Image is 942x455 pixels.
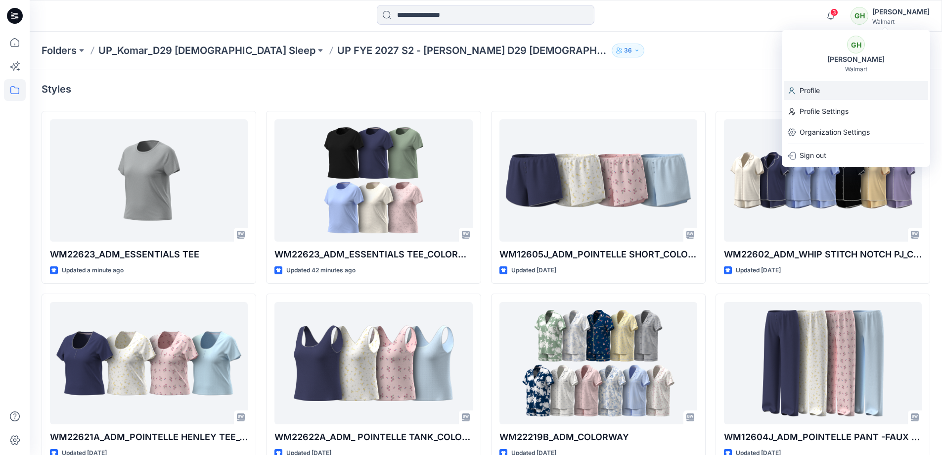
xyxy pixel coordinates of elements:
[724,248,922,261] p: WM22602_ADM_WHIP STITCH NOTCH PJ_COLORWAY
[499,248,697,261] p: WM12605J_ADM_POINTELLE SHORT_COLORWAY
[337,44,608,57] p: UP FYE 2027 S2 - [PERSON_NAME] D29 [DEMOGRAPHIC_DATA] Sleepwear
[800,81,820,100] p: Profile
[42,44,77,57] a: Folders
[612,44,644,57] button: 36
[830,8,838,16] span: 3
[274,119,472,242] a: WM22623_ADM_ESSENTIALS TEE_COLORWAY
[50,248,248,261] p: WM22623_ADM_ESSENTIALS TEE
[851,7,868,25] div: GH
[499,430,697,444] p: WM22219B_ADM_COLORWAY
[724,119,922,242] a: WM22602_ADM_WHIP STITCH NOTCH PJ_COLORWAY
[736,265,781,276] p: Updated [DATE]
[800,146,826,165] p: Sign out
[800,102,849,121] p: Profile Settings
[872,18,930,25] div: Walmart
[274,430,472,444] p: WM22622A_ADM_ POINTELLE TANK_COLORWAY
[499,119,697,242] a: WM12605J_ADM_POINTELLE SHORT_COLORWAY
[42,83,71,95] h4: Styles
[872,6,930,18] div: [PERSON_NAME]
[50,430,248,444] p: WM22621A_ADM_POINTELLE HENLEY TEE_COLORWAY
[98,44,315,57] a: UP_Komar_D29 [DEMOGRAPHIC_DATA] Sleep
[845,65,867,73] div: Walmart
[782,81,930,100] a: Profile
[274,248,472,261] p: WM22623_ADM_ESSENTIALS TEE_COLORWAY
[286,265,356,276] p: Updated 42 minutes ago
[724,430,922,444] p: WM12604J_ADM_POINTELLE PANT -FAUX FLY & BUTTONS + PICOT_COLORWAY
[50,119,248,242] a: WM22623_ADM_ESSENTIALS TEE
[62,265,124,276] p: Updated a minute ago
[800,123,870,142] p: Organization Settings
[821,53,891,65] div: [PERSON_NAME]
[782,123,930,142] a: Organization Settings
[624,45,632,56] p: 36
[499,302,697,424] a: WM22219B_ADM_COLORWAY
[511,265,556,276] p: Updated [DATE]
[50,302,248,424] a: WM22621A_ADM_POINTELLE HENLEY TEE_COLORWAY
[274,302,472,424] a: WM22622A_ADM_ POINTELLE TANK_COLORWAY
[724,302,922,424] a: WM12604J_ADM_POINTELLE PANT -FAUX FLY & BUTTONS + PICOT_COLORWAY
[847,36,865,53] div: GH
[782,102,930,121] a: Profile Settings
